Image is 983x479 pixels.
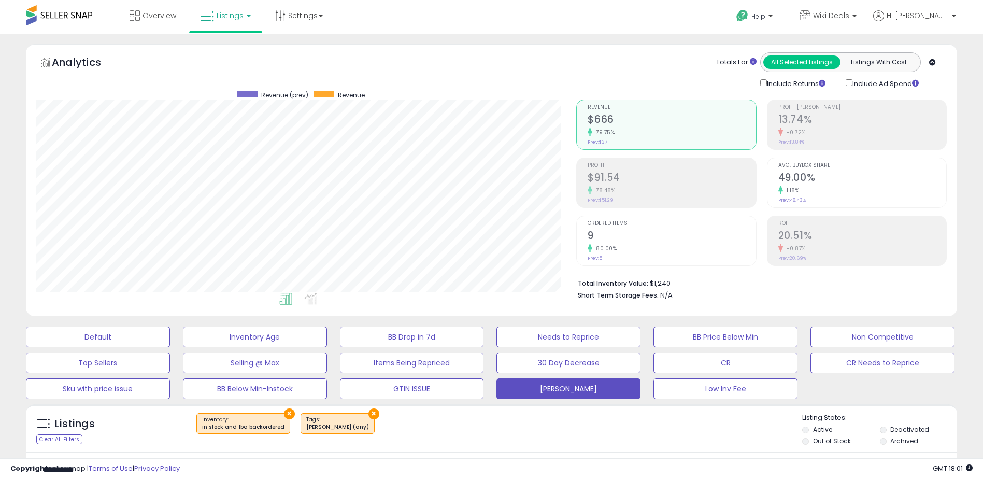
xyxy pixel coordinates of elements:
button: Sku with price issue [26,378,170,399]
p: Listing States: [802,413,957,423]
button: [PERSON_NAME] [496,378,640,399]
span: Revenue [338,91,365,100]
small: Prev: 5 [588,255,602,261]
button: Top Sellers [26,353,170,373]
div: Include Returns [752,77,838,89]
h2: $666 [588,114,756,128]
label: Active [813,425,832,434]
a: Hi [PERSON_NAME] [873,10,956,34]
i: Get Help [736,9,749,22]
button: Items Being Repriced [340,353,484,373]
h2: 9 [588,230,756,244]
small: 80.00% [592,245,617,252]
a: Help [728,2,783,34]
small: Prev: 13.84% [778,139,804,145]
b: Short Term Storage Fees: [578,291,659,300]
li: $1,240 [578,276,939,289]
div: seller snap | | [10,464,180,474]
button: Default [26,327,170,347]
b: Total Inventory Value: [578,279,648,288]
h2: 13.74% [778,114,946,128]
small: 78.48% [592,187,615,194]
h5: Analytics [52,55,121,72]
span: Revenue [588,105,756,110]
span: Revenue (prev) [261,91,308,100]
button: Non Competitive [810,327,954,347]
span: Ordered Items [588,221,756,227]
span: ROI [778,221,946,227]
div: in stock and fba backordered [202,424,284,431]
label: Out of Stock [813,436,851,445]
small: -0.87% [783,245,806,252]
button: All Selected Listings [763,55,840,69]
button: Low Inv Fee [653,378,797,399]
button: Selling @ Max [183,353,327,373]
h5: Listings [55,417,95,431]
div: Totals For [716,58,757,67]
small: 79.75% [592,129,615,136]
button: BB Drop in 7d [340,327,484,347]
label: Archived [890,436,918,445]
h2: 20.51% [778,230,946,244]
button: × [368,408,379,419]
span: Avg. Buybox Share [778,163,946,168]
button: Listings With Cost [840,55,917,69]
span: Tags : [306,416,369,431]
span: Profit [PERSON_NAME] [778,105,946,110]
button: CR Needs to Reprice [810,353,954,373]
small: -0.72% [783,129,806,136]
h2: $91.54 [588,172,756,186]
strong: Copyright [10,463,48,473]
span: Wiki Deals [813,10,849,21]
span: Inventory : [202,416,284,431]
span: Hi [PERSON_NAME] [887,10,949,21]
button: BB Below Min-Instock [183,378,327,399]
small: Prev: 20.69% [778,255,806,261]
button: 30 Day Decrease [496,353,640,373]
small: 1.18% [783,187,800,194]
span: Profit [588,163,756,168]
button: BB Price Below Min [653,327,797,347]
span: Listings [217,10,244,21]
div: Include Ad Spend [838,77,935,89]
h2: 49.00% [778,172,946,186]
button: × [284,408,295,419]
span: Overview [143,10,176,21]
span: Help [751,12,765,21]
label: Deactivated [890,425,929,434]
small: Prev: $51.29 [588,197,614,203]
small: Prev: $371 [588,139,609,145]
button: CR [653,353,797,373]
button: GTIN ISSUE [340,378,484,399]
small: Prev: 48.43% [778,197,806,203]
button: Needs to Reprice [496,327,640,347]
span: 2025-08-13 18:01 GMT [933,463,973,473]
div: [PERSON_NAME] (any) [306,424,369,431]
span: N/A [660,290,673,300]
button: Inventory Age [183,327,327,347]
div: Clear All Filters [36,434,82,444]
